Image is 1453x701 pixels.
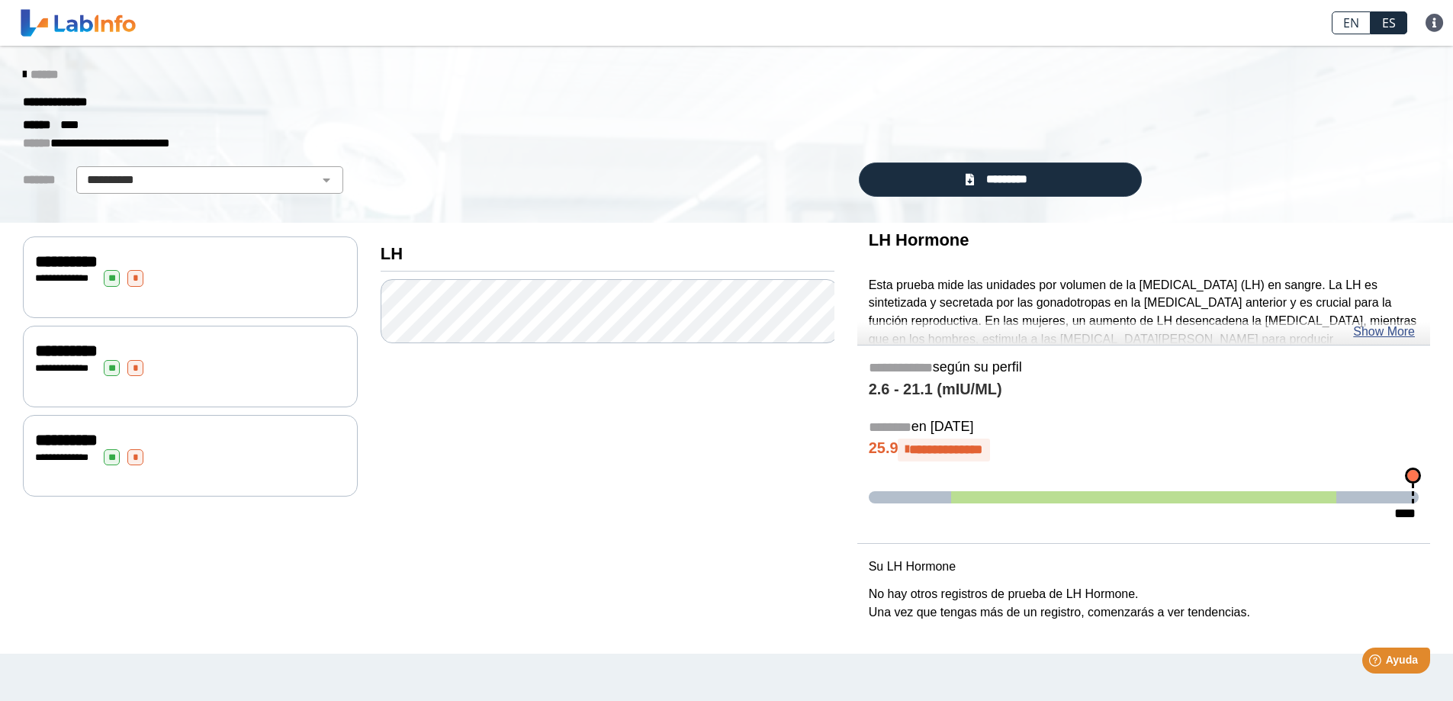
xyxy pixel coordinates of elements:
p: Esta prueba mide las unidades por volumen de la [MEDICAL_DATA] (LH) en sangre. La LH es sintetiza... [869,276,1419,368]
p: Su LH Hormone [869,558,1419,576]
h4: 25.9 [869,439,1419,461]
b: LH Hormone [869,230,969,249]
h5: según su perfil [869,359,1419,377]
iframe: Help widget launcher [1317,642,1436,684]
a: EN [1332,11,1371,34]
b: LH [381,244,403,263]
h4: 2.6 - 21.1 (mIU/ML) [869,381,1419,399]
p: No hay otros registros de prueba de LH Hormone. Una vez que tengas más de un registro, comenzarás... [869,585,1419,622]
h5: en [DATE] [869,419,1419,436]
a: ES [1371,11,1407,34]
a: Show More [1353,323,1415,341]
